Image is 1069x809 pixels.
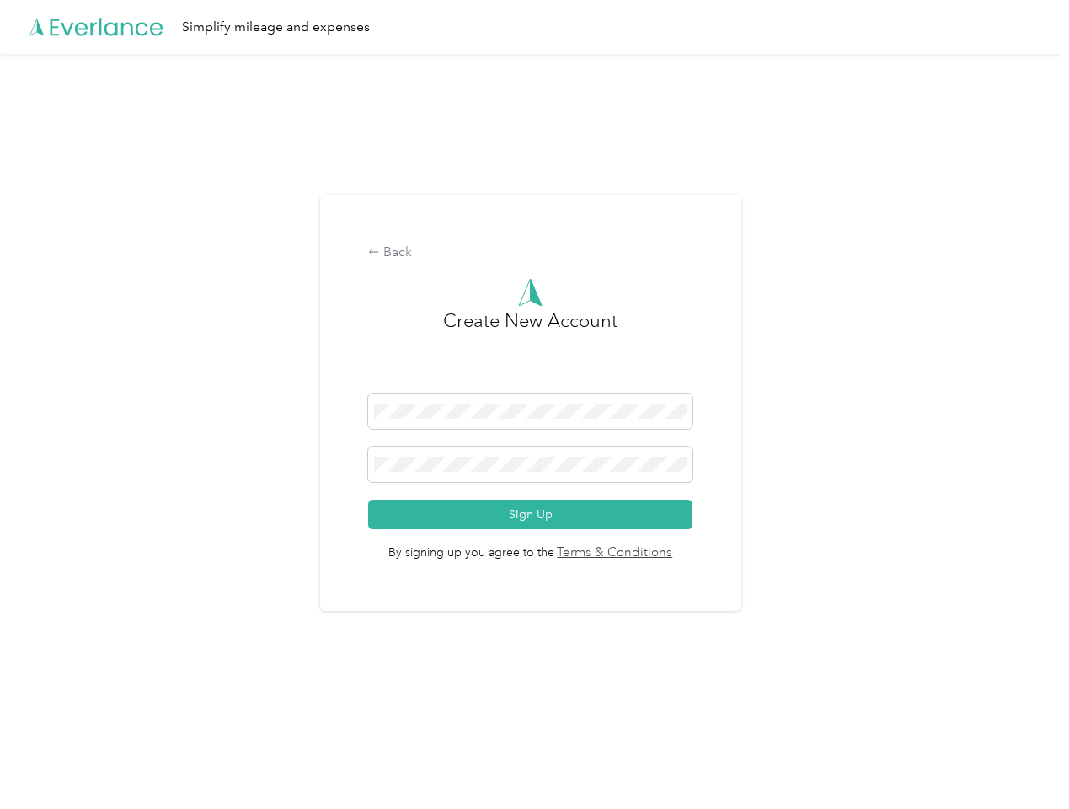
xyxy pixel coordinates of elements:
[368,243,692,263] div: Back
[368,500,692,529] button: Sign Up
[554,544,673,563] a: Terms & Conditions
[443,307,617,394] h3: Create New Account
[368,529,692,563] span: By signing up you agree to the
[182,17,370,38] div: Simplify mileage and expenses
